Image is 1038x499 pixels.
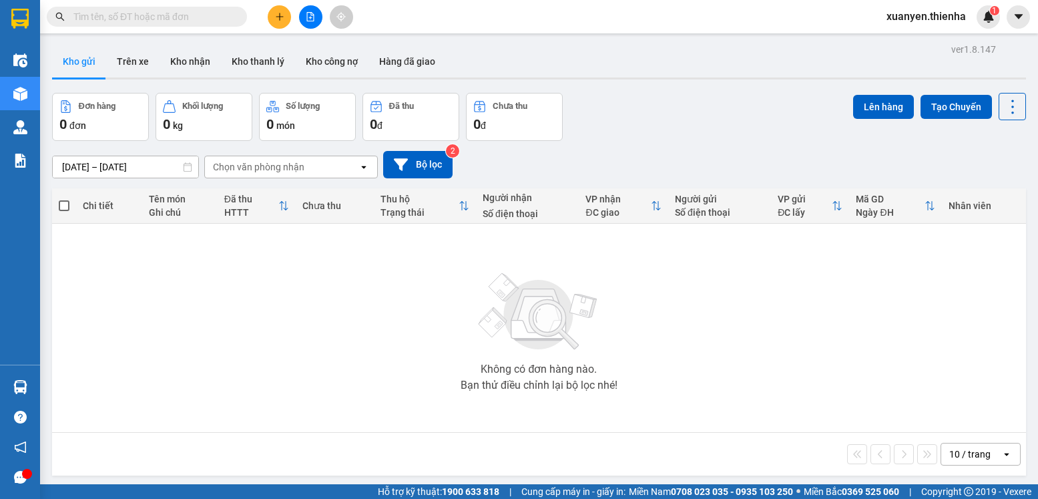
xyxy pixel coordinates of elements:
[856,207,924,218] div: Ngày ĐH
[13,120,27,134] img: warehouse-icon
[52,93,149,141] button: Đơn hàng0đơn
[909,484,911,499] span: |
[286,102,320,111] div: Số lượng
[446,144,459,158] sup: 2
[992,6,997,15] span: 1
[778,194,832,204] div: VP gửi
[466,93,563,141] button: Chưa thu0đ
[380,194,459,204] div: Thu hộ
[368,45,446,77] button: Hàng đã giao
[389,102,414,111] div: Đã thu
[481,120,486,131] span: đ
[160,45,221,77] button: Kho nhận
[295,45,368,77] button: Kho công nợ
[156,93,252,141] button: Khối lượng0kg
[330,5,353,29] button: aim
[675,194,764,204] div: Người gửi
[521,484,625,499] span: Cung cấp máy in - giấy in:
[182,102,223,111] div: Khối lượng
[579,188,668,224] th: Toggle SortBy
[804,484,899,499] span: Miền Bắc
[671,486,793,497] strong: 0708 023 035 - 0935 103 250
[362,93,459,141] button: Đã thu0đ
[268,5,291,29] button: plus
[856,194,924,204] div: Mã GD
[53,156,198,178] input: Select a date range.
[213,160,304,174] div: Chọn văn phòng nhận
[266,116,274,132] span: 0
[383,151,453,178] button: Bộ lọc
[13,380,27,394] img: warehouse-icon
[13,53,27,67] img: warehouse-icon
[59,116,67,132] span: 0
[629,484,793,499] span: Miền Nam
[473,116,481,132] span: 0
[1001,449,1012,460] svg: open
[55,12,65,21] span: search
[336,12,346,21] span: aim
[14,471,27,484] span: message
[377,120,382,131] span: đ
[358,162,369,172] svg: open
[302,200,367,211] div: Chưa thu
[778,207,832,218] div: ĐC lấy
[276,120,295,131] span: món
[483,192,572,203] div: Người nhận
[224,194,278,204] div: Đã thu
[149,207,211,218] div: Ghi chú
[771,188,849,224] th: Toggle SortBy
[306,12,315,21] span: file-add
[374,188,476,224] th: Toggle SortBy
[378,484,499,499] span: Hỗ trợ kỹ thuật:
[983,11,995,23] img: icon-new-feature
[921,95,992,119] button: Tạo Chuyến
[13,154,27,168] img: solution-icon
[1007,5,1030,29] button: caret-down
[481,364,597,375] div: Không có đơn hàng nào.
[275,12,284,21] span: plus
[842,486,899,497] strong: 0369 525 060
[173,120,183,131] span: kg
[461,380,617,391] div: Bạn thử điều chỉnh lại bộ lọc nhé!
[370,116,377,132] span: 0
[380,207,459,218] div: Trạng thái
[79,102,115,111] div: Đơn hàng
[106,45,160,77] button: Trên xe
[964,487,973,496] span: copyright
[259,93,356,141] button: Số lượng0món
[14,411,27,424] span: question-circle
[14,441,27,454] span: notification
[163,116,170,132] span: 0
[224,207,278,218] div: HTTT
[13,87,27,101] img: warehouse-icon
[853,95,914,119] button: Lên hàng
[949,200,1019,211] div: Nhân viên
[585,207,651,218] div: ĐC giao
[221,45,295,77] button: Kho thanh lý
[218,188,296,224] th: Toggle SortBy
[1013,11,1025,23] span: caret-down
[675,207,764,218] div: Số điện thoại
[73,9,231,24] input: Tìm tên, số ĐT hoặc mã đơn
[509,484,511,499] span: |
[69,120,86,131] span: đơn
[52,45,106,77] button: Kho gửi
[442,486,499,497] strong: 1900 633 818
[493,102,527,111] div: Chưa thu
[796,489,800,494] span: ⚪️
[149,194,211,204] div: Tên món
[483,208,572,219] div: Số điện thoại
[949,448,991,461] div: 10 / trang
[299,5,322,29] button: file-add
[849,188,941,224] th: Toggle SortBy
[11,9,29,29] img: logo-vxr
[83,200,136,211] div: Chi tiết
[951,42,996,57] div: ver 1.8.147
[472,265,605,359] img: svg+xml;base64,PHN2ZyBjbGFzcz0ibGlzdC1wbHVnX19zdmciIHhtbG5zPSJodHRwOi8vd3d3LnczLm9yZy8yMDAwL3N2Zy...
[585,194,651,204] div: VP nhận
[990,6,999,15] sup: 1
[876,8,977,25] span: xuanyen.thienha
